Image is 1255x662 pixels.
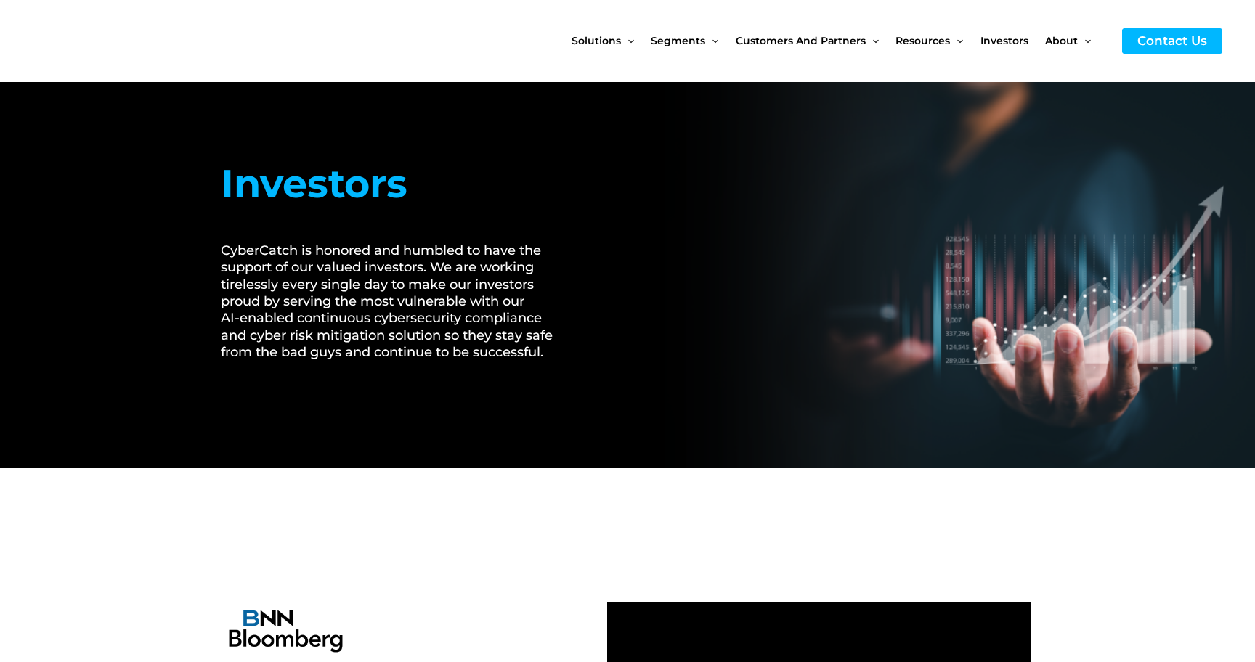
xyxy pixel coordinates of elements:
[1078,10,1091,71] span: Menu Toggle
[651,10,705,71] span: Segments
[866,10,879,71] span: Menu Toggle
[572,10,1108,71] nav: Site Navigation: New Main Menu
[895,10,950,71] span: Resources
[221,242,570,361] h2: CyberCatch is honored and humbled to have the support of our valued investors. We are working tir...
[221,155,570,213] h1: Investors
[705,10,718,71] span: Menu Toggle
[1045,10,1078,71] span: About
[980,10,1028,71] span: Investors
[950,10,963,71] span: Menu Toggle
[736,10,866,71] span: Customers and Partners
[980,10,1045,71] a: Investors
[572,10,621,71] span: Solutions
[621,10,634,71] span: Menu Toggle
[25,11,200,71] img: CyberCatch
[1122,28,1222,54] a: Contact Us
